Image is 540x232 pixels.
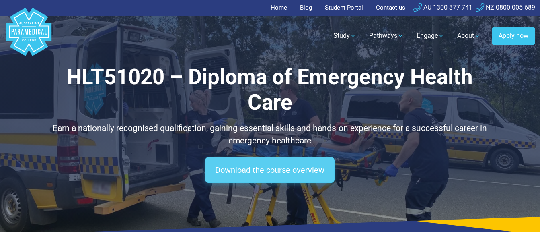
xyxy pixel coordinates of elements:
a: Engage [412,25,449,47]
h1: HLT51020 – Diploma of Emergency Health Care [45,64,495,116]
a: Study [329,25,361,47]
a: Pathways [364,25,409,47]
a: Apply now [492,27,535,45]
a: Download the course overview [205,157,335,183]
p: Earn a nationally recognised qualification, gaining essential skills and hands-on experience for ... [45,122,495,147]
a: AU 1300 377 741 [413,4,472,11]
a: Australian Paramedical College [5,16,53,56]
a: About [452,25,485,47]
a: NZ 0800 005 689 [476,4,535,11]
